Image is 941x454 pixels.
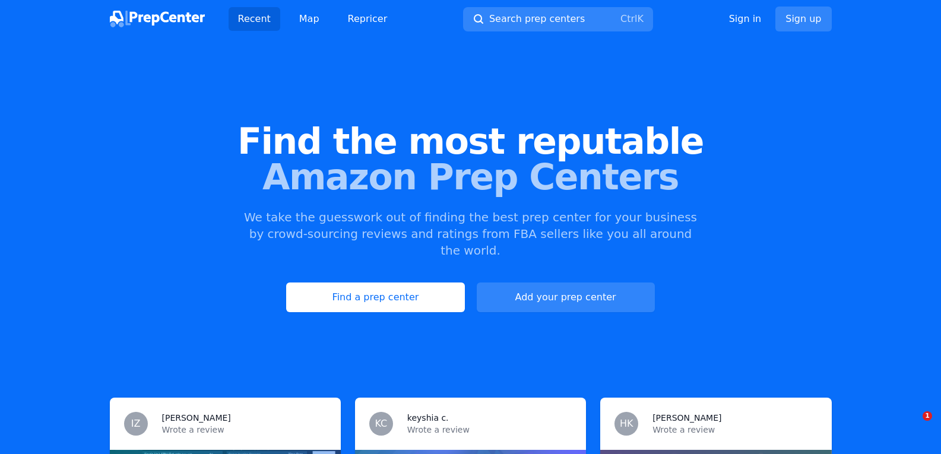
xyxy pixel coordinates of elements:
a: Add your prep center [477,282,655,312]
img: PrepCenter [110,11,205,27]
span: Search prep centers [489,12,585,26]
iframe: Intercom live chat [898,411,927,440]
p: We take the guesswork out of finding the best prep center for your business by crowd-sourcing rev... [243,209,699,259]
p: Wrote a review [407,424,572,436]
h3: [PERSON_NAME] [652,412,721,424]
h3: keyshia c. [407,412,449,424]
a: Repricer [338,7,397,31]
p: Wrote a review [162,424,327,436]
a: Find a prep center [286,282,464,312]
span: KC [375,419,387,428]
span: 1 [923,411,932,421]
p: Wrote a review [652,424,817,436]
a: Recent [229,7,280,31]
h3: [PERSON_NAME] [162,412,231,424]
kbd: Ctrl [620,13,637,24]
span: IZ [131,419,141,428]
kbd: K [637,13,644,24]
span: Amazon Prep Centers [19,159,922,195]
a: Map [290,7,329,31]
a: Sign up [775,7,831,31]
span: HK [620,419,633,428]
span: Find the most reputable [19,123,922,159]
button: Search prep centersCtrlK [463,7,653,31]
a: Sign in [729,12,762,26]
